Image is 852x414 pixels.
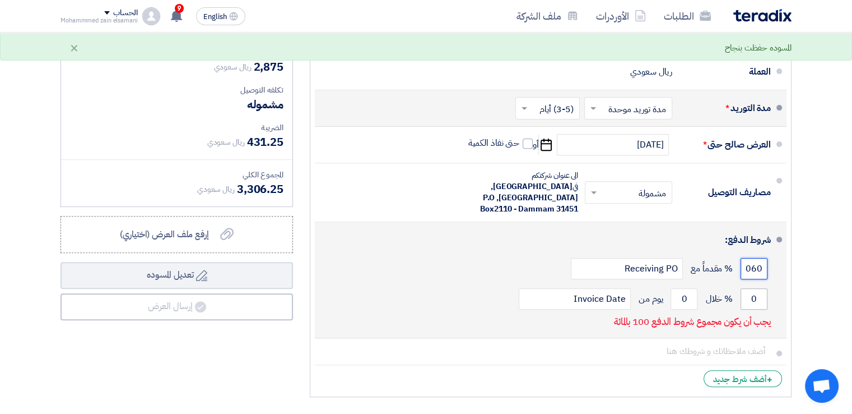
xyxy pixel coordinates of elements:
span: ريال سعودي [197,183,235,195]
span: + [767,373,772,387]
div: مصاريف التوصيل [681,179,771,206]
p: يجب أن يكون مجموع شروط الدفع 100 بالمائة [614,316,771,328]
span: ريال سعودي [207,136,245,148]
div: تكلفه التوصيل [70,84,283,96]
input: payment-term-2 [671,288,697,310]
a: الطلبات [655,3,720,29]
span: English [203,13,227,21]
span: 431.25 [247,134,283,150]
button: English [196,7,245,25]
div: الى عنوان شركتكم في [455,170,578,215]
label: حتى نفاذ الكمية [468,137,533,149]
input: payment-term-2 [741,288,767,310]
input: payment-term-2 [571,258,683,279]
input: أضف ملاحظاتك و شروطك هنا [324,341,771,362]
div: المسوده حفظت بنجاح [725,42,792,54]
div: المجموع الكلي [70,169,283,181]
div: ريال سعودي [630,61,672,82]
button: تعديل المسوده [60,262,293,289]
span: مشموله [247,96,283,113]
span: % خلال [705,293,733,305]
span: [GEOGRAPHIC_DATA], [GEOGRAPHIC_DATA], P.O Box2110 - Dammam 31451 [480,181,578,215]
div: الحساب [113,8,137,18]
a: ملف الشركة [508,3,587,29]
input: سنة-شهر-يوم [557,134,669,155]
img: profile_test.png [142,7,160,25]
span: إرفع ملف العرض (اختياري) [120,228,209,241]
img: Teradix logo [733,9,792,22]
input: payment-term-1 [741,258,767,279]
div: الضريبة [70,122,283,134]
a: الأوردرات [587,3,655,29]
div: العملة [681,58,771,85]
input: payment-term-2 [519,288,631,310]
span: 9 [175,4,184,13]
div: أضف شرط جديد [704,370,782,387]
div: العرض صالح حتى [681,131,771,158]
div: مدة التوريد [681,95,771,122]
div: Mohammmed zain elsamani [60,17,138,24]
a: Open chat [805,369,839,403]
span: ريال سعودي [213,61,251,73]
span: % مقدماً مع [691,263,733,274]
div: × [69,41,79,54]
span: أو [533,139,539,150]
span: يوم من [639,293,663,305]
span: 2,875 [253,58,283,75]
div: شروط الدفع: [333,227,771,254]
button: إرسال العرض [60,293,293,320]
span: 3,306.25 [237,181,283,197]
